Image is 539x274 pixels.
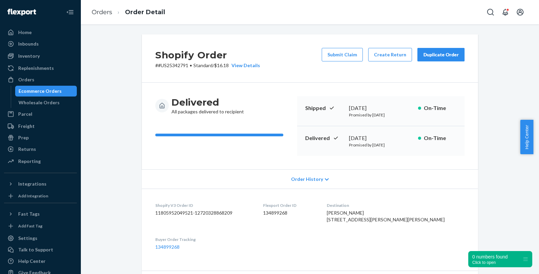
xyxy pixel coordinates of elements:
div: Wholesale Orders [19,99,60,106]
button: Create Return [368,48,412,61]
button: Open Search Box [484,5,497,19]
a: Orders [4,74,77,85]
button: Close Navigation [63,5,77,19]
span: Order History [291,176,323,183]
p: Promised by [DATE] [349,142,413,148]
p: Promised by [DATE] [349,112,413,118]
button: Open account menu [513,5,527,19]
div: Add Integration [18,193,48,199]
div: Ecommerce Orders [19,88,62,94]
span: • [190,62,192,68]
button: View Details [229,62,260,69]
p: On-Time [424,104,456,112]
div: Integrations [18,181,46,187]
span: [PERSON_NAME] [STREET_ADDRESS][PERSON_NAME][PERSON_NAME] [327,210,445,222]
p: # #US25342791 / $16.18 [155,62,260,69]
div: [DATE] [349,134,413,142]
button: Fast Tags [4,209,77,219]
div: All packages delivered to recipient [171,96,244,115]
div: Settings [18,235,37,242]
div: Inbounds [18,40,39,47]
a: Inventory [4,51,77,61]
div: Reporting [18,158,41,165]
div: Home [18,29,32,36]
a: Talk to Support [4,244,77,255]
dd: 11805952049521-12720328868209 [155,210,252,216]
a: Help Center [4,256,77,267]
img: Flexport logo [7,9,36,16]
a: Add Integration [4,192,77,200]
h2: Shopify Order [155,48,260,62]
div: Prep [18,134,29,141]
div: Replenishments [18,65,54,72]
div: Returns [18,146,36,153]
div: Talk to Support [18,246,53,253]
a: 134899268 [155,244,180,250]
div: Help Center [18,258,45,265]
div: [DATE] [349,104,413,112]
a: Parcel [4,109,77,119]
div: Orders [18,76,34,83]
button: Duplicate Order [417,48,465,61]
dt: Buyer Order Tracking [155,237,252,242]
div: Inventory [18,53,40,59]
p: Shipped [305,104,344,112]
div: Duplicate Order [423,51,459,58]
dd: 134899268 [263,210,316,216]
h3: Delivered [171,96,244,108]
span: Standard [193,62,213,68]
div: Fast Tags [18,211,40,217]
a: Settings [4,233,77,244]
a: Freight [4,121,77,132]
dt: Destination [327,202,465,208]
a: Orders [92,8,112,16]
a: Inbounds [4,38,77,49]
ol: breadcrumbs [86,2,170,22]
dt: Shopify V3 Order ID [155,202,252,208]
button: Open notifications [499,5,512,19]
p: Delivered [305,134,344,142]
a: Returns [4,144,77,155]
p: On-Time [424,134,456,142]
a: Replenishments [4,63,77,74]
a: Reporting [4,156,77,167]
a: Order Detail [125,8,165,16]
a: Ecommerce Orders [15,86,77,97]
a: Home [4,27,77,38]
button: Submit Claim [322,48,363,61]
a: Prep [4,132,77,143]
dt: Flexport Order ID [263,202,316,208]
div: Freight [18,123,35,130]
div: Parcel [18,111,32,117]
a: Wholesale Orders [15,97,77,108]
button: Integrations [4,179,77,189]
button: Help Center [520,120,533,154]
div: Add Fast Tag [18,223,42,229]
a: Add Fast Tag [4,222,77,230]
